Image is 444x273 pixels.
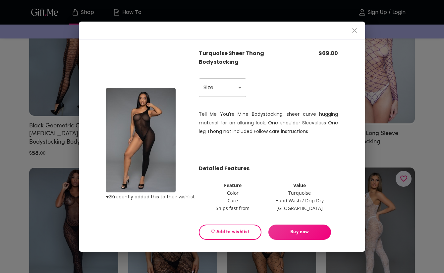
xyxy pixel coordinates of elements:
p: Detailed Features [199,164,338,173]
span: Buy now [268,229,331,236]
p: $ 69.00 [296,49,338,58]
p: Turquoise Sheer Thong Bodystocking [199,49,296,66]
button: ♡ Add to wishlist [199,225,261,240]
button: close [349,25,360,36]
th: Value [266,182,333,189]
td: Color [199,189,266,196]
img: product image [106,88,176,192]
button: Buy now [268,225,331,240]
th: Feature [199,182,266,189]
p: Tell Me You're Mine Bodystocking, sheer curve hugging material for an alluring look. One shoulder... [199,110,338,136]
td: [GEOGRAPHIC_DATA] [266,205,333,212]
span: ♡ Add to wishlist [204,229,256,236]
td: Care [199,197,266,204]
td: Hand Wash / Drip Dry [266,197,333,204]
p: ♥ 2K recently added this to their wishlist [106,192,195,201]
td: Ships fast from [199,205,266,212]
td: Turquoise [266,189,333,196]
